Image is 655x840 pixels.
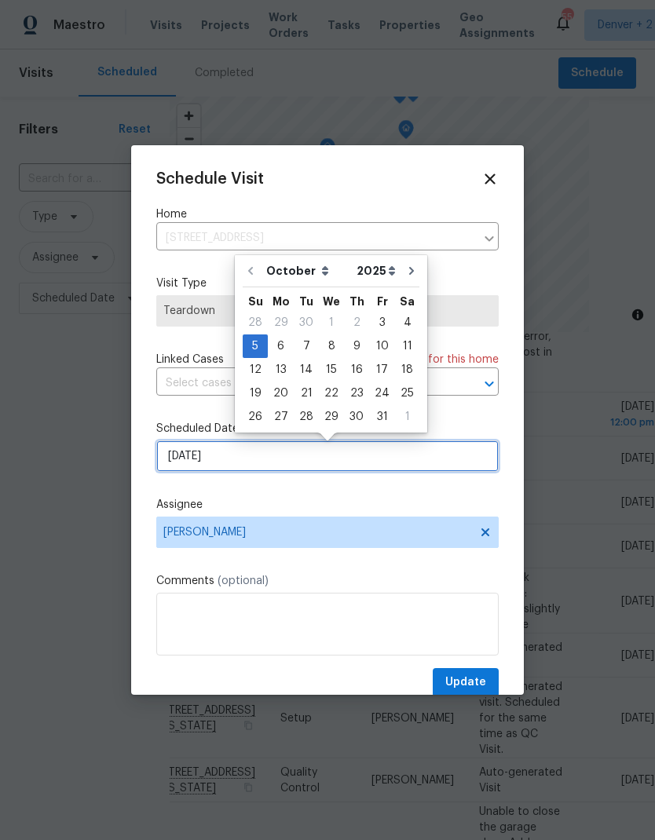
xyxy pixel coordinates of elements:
[156,421,499,436] label: Scheduled Date
[294,382,319,405] div: Tue Oct 21 2025
[395,334,419,358] div: Sat Oct 11 2025
[268,406,294,428] div: 27
[344,406,369,428] div: 30
[369,406,395,428] div: 31
[294,406,319,428] div: 28
[156,497,499,513] label: Assignee
[243,382,268,405] div: Sun Oct 19 2025
[400,296,415,307] abbr: Saturday
[323,296,340,307] abbr: Wednesday
[243,382,268,404] div: 19
[395,405,419,429] div: Sat Nov 01 2025
[433,668,499,697] button: Update
[243,406,268,428] div: 26
[239,255,262,287] button: Go to previous month
[344,334,369,358] div: Thu Oct 09 2025
[395,382,419,405] div: Sat Oct 25 2025
[294,335,319,357] div: 7
[344,382,369,405] div: Thu Oct 23 2025
[243,358,268,382] div: Sun Oct 12 2025
[294,311,319,334] div: Tue Sep 30 2025
[478,373,500,395] button: Open
[369,311,395,334] div: Fri Oct 03 2025
[156,276,499,291] label: Visit Type
[268,311,294,334] div: Mon Sep 29 2025
[344,358,369,382] div: Thu Oct 16 2025
[319,406,344,428] div: 29
[369,334,395,358] div: Fri Oct 10 2025
[268,334,294,358] div: Mon Oct 06 2025
[268,382,294,405] div: Mon Oct 20 2025
[377,296,388,307] abbr: Friday
[243,334,268,358] div: Sun Oct 05 2025
[243,312,268,334] div: 28
[218,575,269,586] span: (optional)
[344,312,369,334] div: 2
[268,359,294,381] div: 13
[294,334,319,358] div: Tue Oct 07 2025
[319,335,344,357] div: 8
[400,255,423,287] button: Go to next month
[156,171,264,187] span: Schedule Visit
[319,311,344,334] div: Wed Oct 01 2025
[344,311,369,334] div: Thu Oct 02 2025
[268,335,294,357] div: 6
[268,358,294,382] div: Mon Oct 13 2025
[369,382,395,404] div: 24
[319,358,344,382] div: Wed Oct 15 2025
[369,312,395,334] div: 3
[156,371,455,396] input: Select cases
[294,358,319,382] div: Tue Oct 14 2025
[369,405,395,429] div: Fri Oct 31 2025
[319,382,344,404] div: 22
[369,335,395,357] div: 10
[369,359,395,381] div: 17
[243,405,268,429] div: Sun Oct 26 2025
[319,312,344,334] div: 1
[319,334,344,358] div: Wed Oct 08 2025
[156,440,499,472] input: M/D/YYYY
[268,405,294,429] div: Mon Oct 27 2025
[395,311,419,334] div: Sat Oct 04 2025
[319,359,344,381] div: 15
[156,206,499,222] label: Home
[294,382,319,404] div: 21
[243,335,268,357] div: 5
[294,405,319,429] div: Tue Oct 28 2025
[268,312,294,334] div: 29
[163,303,492,319] span: Teardown
[369,358,395,382] div: Fri Oct 17 2025
[156,573,499,589] label: Comments
[243,359,268,381] div: 12
[243,311,268,334] div: Sun Sep 28 2025
[395,382,419,404] div: 25
[319,382,344,405] div: Wed Oct 22 2025
[268,382,294,404] div: 20
[395,312,419,334] div: 4
[349,296,364,307] abbr: Thursday
[395,335,419,357] div: 11
[344,405,369,429] div: Thu Oct 30 2025
[273,296,290,307] abbr: Monday
[248,296,263,307] abbr: Sunday
[445,673,486,692] span: Update
[299,296,313,307] abbr: Tuesday
[344,359,369,381] div: 16
[395,359,419,381] div: 18
[319,405,344,429] div: Wed Oct 29 2025
[369,382,395,405] div: Fri Oct 24 2025
[163,526,471,539] span: [PERSON_NAME]
[294,359,319,381] div: 14
[262,259,353,283] select: Month
[395,358,419,382] div: Sat Oct 18 2025
[294,312,319,334] div: 30
[481,170,499,188] span: Close
[156,226,475,250] input: Enter in an address
[344,382,369,404] div: 23
[344,335,369,357] div: 9
[156,352,224,367] span: Linked Cases
[353,259,400,283] select: Year
[395,406,419,428] div: 1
